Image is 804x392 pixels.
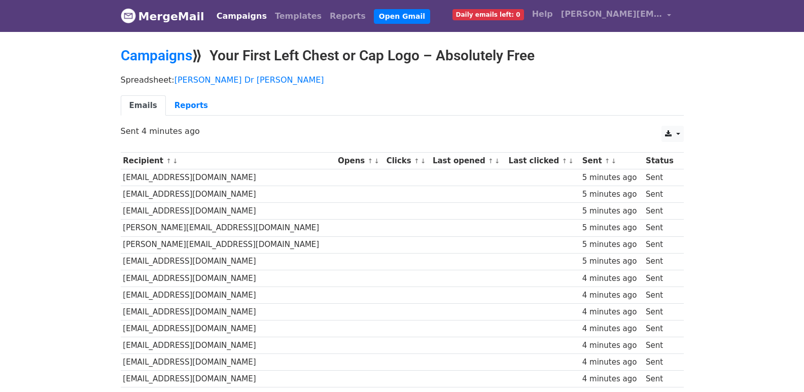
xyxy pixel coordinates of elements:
[121,186,336,203] td: [EMAIL_ADDRESS][DOMAIN_NAME]
[582,205,641,217] div: 5 minutes ago
[166,157,171,165] a: ↑
[121,337,336,354] td: [EMAIL_ADDRESS][DOMAIN_NAME]
[172,157,178,165] a: ↓
[335,153,384,169] th: Opens
[166,95,217,116] a: Reports
[643,287,678,303] td: Sent
[414,157,420,165] a: ↑
[121,354,336,371] td: [EMAIL_ADDRESS][DOMAIN_NAME]
[582,172,641,184] div: 5 minutes ago
[582,290,641,301] div: 4 minutes ago
[582,323,641,335] div: 4 minutes ago
[582,357,641,368] div: 4 minutes ago
[582,222,641,234] div: 5 minutes ago
[643,270,678,287] td: Sent
[643,186,678,203] td: Sent
[582,373,641,385] div: 4 minutes ago
[561,8,662,20] span: [PERSON_NAME][EMAIL_ADDRESS][DOMAIN_NAME]
[213,6,271,26] a: Campaigns
[643,169,678,186] td: Sent
[528,4,557,24] a: Help
[582,306,641,318] div: 4 minutes ago
[121,220,336,236] td: [PERSON_NAME][EMAIL_ADDRESS][DOMAIN_NAME]
[121,8,136,23] img: MergeMail logo
[121,270,336,287] td: [EMAIL_ADDRESS][DOMAIN_NAME]
[448,4,528,24] a: Daily emails left: 0
[582,256,641,267] div: 5 minutes ago
[121,371,336,387] td: [EMAIL_ADDRESS][DOMAIN_NAME]
[643,303,678,320] td: Sent
[430,153,506,169] th: Last opened
[582,273,641,284] div: 4 minutes ago
[452,9,524,20] span: Daily emails left: 0
[271,6,326,26] a: Templates
[506,153,580,169] th: Last clicked
[582,189,641,200] div: 5 minutes ago
[582,340,641,351] div: 4 minutes ago
[557,4,676,28] a: [PERSON_NAME][EMAIL_ADDRESS][DOMAIN_NAME]
[643,320,678,337] td: Sent
[495,157,500,165] a: ↓
[643,371,678,387] td: Sent
[374,9,430,24] a: Open Gmail
[121,126,684,136] p: Sent 4 minutes ago
[643,236,678,253] td: Sent
[174,75,324,85] a: [PERSON_NAME] Dr [PERSON_NAME]
[643,203,678,220] td: Sent
[421,157,426,165] a: ↓
[643,153,678,169] th: Status
[121,320,336,337] td: [EMAIL_ADDRESS][DOMAIN_NAME]
[580,153,643,169] th: Sent
[121,169,336,186] td: [EMAIL_ADDRESS][DOMAIN_NAME]
[121,6,204,27] a: MergeMail
[568,157,574,165] a: ↓
[643,337,678,354] td: Sent
[121,203,336,220] td: [EMAIL_ADDRESS][DOMAIN_NAME]
[121,253,336,270] td: [EMAIL_ADDRESS][DOMAIN_NAME]
[121,303,336,320] td: [EMAIL_ADDRESS][DOMAIN_NAME]
[562,157,567,165] a: ↑
[121,153,336,169] th: Recipient
[384,153,430,169] th: Clicks
[368,157,373,165] a: ↑
[643,354,678,371] td: Sent
[121,47,192,64] a: Campaigns
[121,236,336,253] td: [PERSON_NAME][EMAIL_ADDRESS][DOMAIN_NAME]
[121,287,336,303] td: [EMAIL_ADDRESS][DOMAIN_NAME]
[121,47,684,64] h2: ⟫ Your First Left Chest or Cap Logo – Absolutely Free
[605,157,610,165] a: ↑
[582,239,641,251] div: 5 minutes ago
[121,95,166,116] a: Emails
[488,157,494,165] a: ↑
[611,157,617,165] a: ↓
[643,253,678,270] td: Sent
[326,6,370,26] a: Reports
[121,75,684,85] p: Spreadsheet:
[374,157,379,165] a: ↓
[643,220,678,236] td: Sent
